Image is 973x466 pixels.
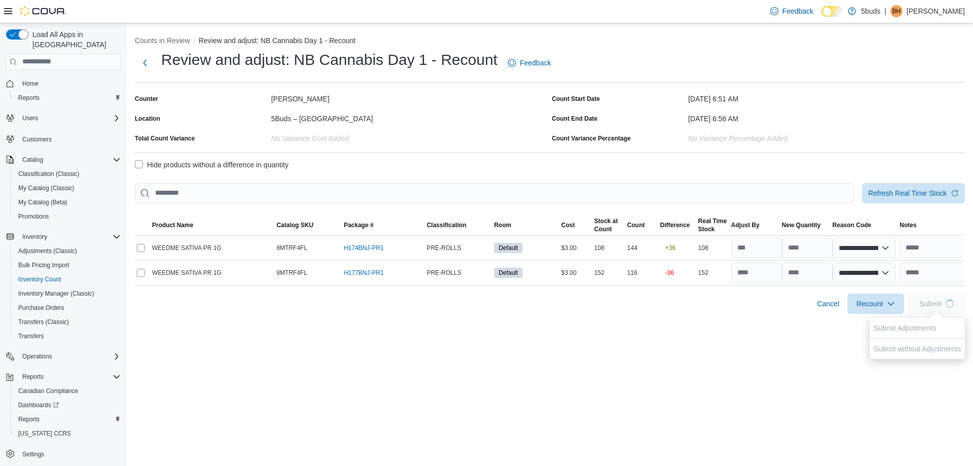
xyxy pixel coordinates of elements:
span: Bulk Pricing Import [14,259,121,271]
span: Operations [18,350,121,363]
button: Room [492,219,559,231]
span: Settings [22,450,44,458]
label: Count Start Date [552,95,600,103]
a: Canadian Compliance [14,385,82,397]
span: Count [627,221,645,229]
a: My Catalog (Classic) [14,182,79,194]
div: Count [594,225,618,233]
div: $3.00 [559,242,592,254]
a: Dashboards [14,399,63,411]
button: Classification (Classic) [10,167,125,181]
button: Inventory Manager (Classic) [10,286,125,301]
span: Promotions [14,210,121,223]
button: Review and adjust: NB Cannabis Day 1 - Recount [199,37,356,45]
span: Home [18,77,121,90]
span: My Catalog (Beta) [18,198,67,206]
span: Adjustments (Classic) [14,245,121,257]
div: 108 [696,242,729,254]
span: Customers [18,132,121,145]
span: Settings [18,448,121,460]
a: Transfers (Classic) [14,316,73,328]
span: 8MTRF4FL [277,269,308,277]
span: Room [494,221,511,229]
div: Brittany Hanninen [890,5,903,17]
span: Reports [14,413,121,425]
div: Real Time [698,217,727,225]
span: Default [499,243,518,253]
a: Purchase Orders [14,302,68,314]
a: Reports [14,92,44,104]
button: Count [625,219,658,231]
span: Submit Adjustments [874,323,937,333]
div: 5Buds – [GEOGRAPHIC_DATA] [271,111,548,123]
span: Classification [427,221,466,229]
button: Bulk Pricing Import [10,258,125,272]
button: Cost [559,219,592,231]
span: Reports [18,371,121,383]
div: No Variance Percentage added [688,130,965,142]
a: Bulk Pricing Import [14,259,73,271]
span: Washington CCRS [14,427,121,440]
span: Refresh Real Time Stock [868,188,947,198]
span: Reports [22,373,44,381]
nav: An example of EuiBreadcrumbs [135,35,965,48]
button: Home [2,76,125,91]
span: Feedback [520,58,551,68]
span: Home [22,80,39,88]
button: Classification [425,219,492,231]
span: Users [22,114,38,122]
button: My Catalog (Classic) [10,181,125,195]
span: Operations [22,352,52,361]
div: PRE-ROLLS [425,267,492,279]
button: Stock atCount [592,215,625,235]
span: Classification (Classic) [18,170,80,178]
button: Operations [2,349,125,364]
div: $3.00 [559,267,592,279]
button: Catalog [18,154,47,166]
button: Users [2,111,125,125]
a: Customers [18,133,56,146]
p: 5buds [861,5,880,17]
span: Loading [946,300,954,308]
div: 108 [592,242,625,254]
button: Users [18,112,42,124]
a: Reports [14,413,44,425]
button: Submit Adjustments [870,318,941,338]
div: [DATE] 6:51 AM [688,91,965,103]
span: Transfers [18,332,44,340]
div: PRE-ROLLS [425,242,492,254]
div: New Quantity [782,221,821,229]
span: Reports [18,415,40,423]
span: Notes [900,221,916,229]
div: Count Variance Percentage [552,134,630,142]
button: Transfers (Classic) [10,315,125,329]
span: Inventory Count [18,275,61,283]
button: [US_STATE] CCRS [10,426,125,441]
span: Purchase Orders [14,302,121,314]
button: Reports [2,370,125,384]
span: Adjustments (Classic) [18,247,77,255]
span: Stock at Count [594,217,618,233]
span: Bulk Pricing Import [18,261,69,269]
div: 144 [625,242,658,254]
span: Submit [919,299,942,309]
span: Classification (Classic) [14,168,121,180]
div: 152 [696,267,729,279]
span: Dashboards [14,399,121,411]
button: Refresh Real Time Stock [862,183,965,203]
a: Feedback [504,53,555,73]
span: Inventory [18,231,121,243]
span: My Catalog (Beta) [14,196,121,208]
label: Counter [135,95,158,103]
span: Canadian Compliance [18,387,78,395]
div: No Variance Cost added [271,130,548,142]
span: Product Name [152,221,193,229]
span: Real Time Stock [698,217,727,233]
button: Settings [2,447,125,461]
button: Promotions [10,209,125,224]
button: Package # [342,219,425,231]
button: Product Name [150,219,275,231]
span: Users [18,112,121,124]
span: Reports [18,94,40,102]
button: Reports [18,371,48,383]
